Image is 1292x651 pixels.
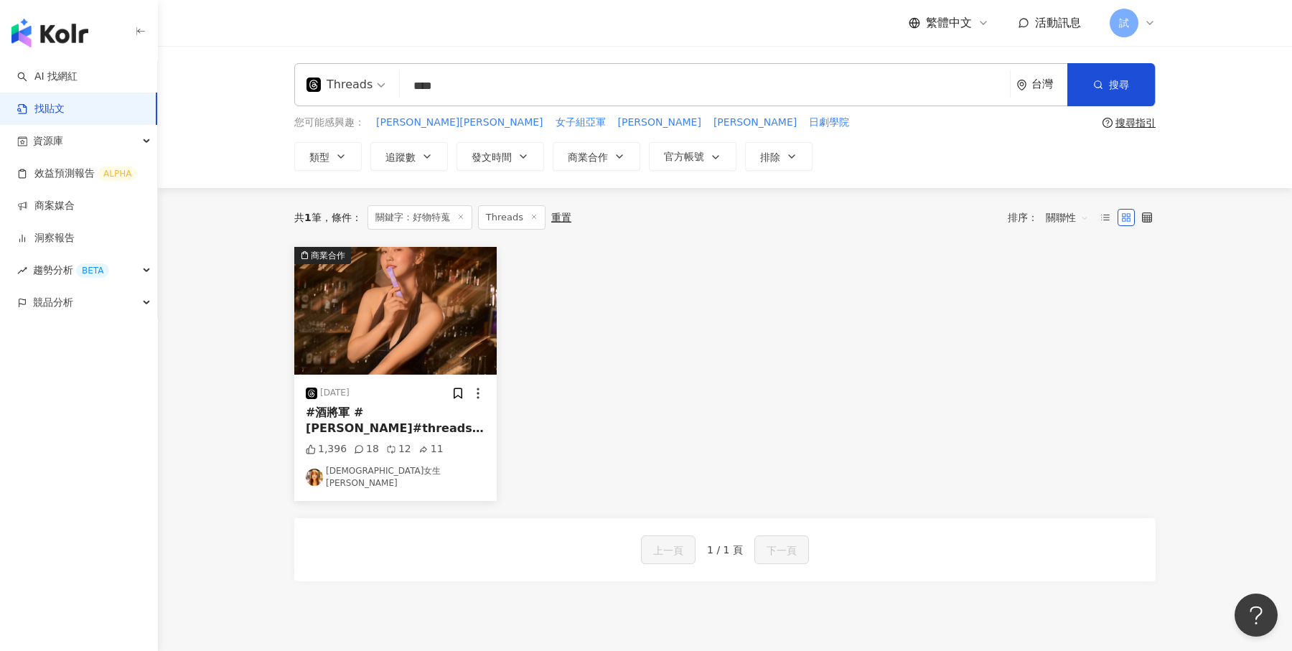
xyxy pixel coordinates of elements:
img: post-image [294,247,497,375]
button: [PERSON_NAME] [617,115,702,131]
span: 日劇學院 [809,116,849,130]
span: question-circle [1103,118,1113,128]
span: 官方帳號 [664,151,704,162]
span: 類型 [309,151,329,163]
div: 排序： [1008,206,1097,229]
span: [PERSON_NAME] [713,116,797,130]
img: logo [11,19,88,47]
span: Threads [478,205,546,230]
a: 洞察報告 [17,231,75,245]
div: 1,396 [306,442,347,456]
iframe: Help Scout Beacon - Open [1235,594,1278,637]
img: KOL Avatar [306,469,323,486]
span: 競品分析 [33,286,73,319]
a: 商案媒合 [17,199,75,213]
div: 搜尋指引 [1115,117,1156,128]
div: 12 [386,442,411,456]
div: 商業合作 [311,248,345,263]
button: 商業合作 [294,247,497,375]
span: 試 [1119,15,1129,31]
span: 商業合作 [568,151,608,163]
button: 追蹤數 [370,142,448,171]
span: 女子組亞軍 [556,116,606,130]
div: 重置 [551,212,571,223]
span: 搜尋 [1109,79,1129,90]
a: KOL Avatar[DEMOGRAPHIC_DATA]女生[PERSON_NAME] [306,465,485,490]
a: 效益預測報告ALPHA [17,167,137,181]
span: #酒將軍 #[PERSON_NAME]#threads [306,406,484,435]
button: 官方帳號 [649,142,736,171]
button: 日劇學院 [808,115,850,131]
a: searchAI 找網紅 [17,70,78,84]
span: 1 / 1 頁 [707,544,743,556]
div: 共 筆 [294,212,322,223]
button: 下一頁 [754,535,809,564]
button: [PERSON_NAME][PERSON_NAME] [375,115,544,131]
a: 找貼文 [17,102,65,116]
span: 追蹤數 [385,151,416,163]
button: [PERSON_NAME] [713,115,797,131]
span: rise [17,266,27,276]
span: 1 [304,212,312,223]
span: 趨勢分析 [33,254,109,286]
div: [DATE] [320,387,350,399]
span: [PERSON_NAME][PERSON_NAME] [376,116,543,130]
span: 繁體中文 [926,15,972,31]
span: [PERSON_NAME] [618,116,701,130]
span: environment [1016,80,1027,90]
button: 搜尋 [1067,63,1155,106]
div: BETA [76,263,109,278]
span: 您可能感興趣： [294,116,365,130]
div: Threads [306,73,373,96]
div: 11 [418,442,444,456]
span: 條件 ： [322,212,362,223]
span: 發文時間 [472,151,512,163]
button: 商業合作 [553,142,640,171]
span: 活動訊息 [1035,16,1081,29]
div: 18 [354,442,379,456]
button: 類型 [294,142,362,171]
div: 台灣 [1031,78,1067,90]
span: 關聯性 [1046,206,1089,229]
span: 資源庫 [33,125,63,157]
button: 排除 [745,142,813,171]
button: 發文時間 [457,142,544,171]
button: 上一頁 [641,535,696,564]
span: 排除 [760,151,780,163]
span: 關鍵字：好物特蒐 [368,205,472,230]
button: 女子組亞軍 [555,115,607,131]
